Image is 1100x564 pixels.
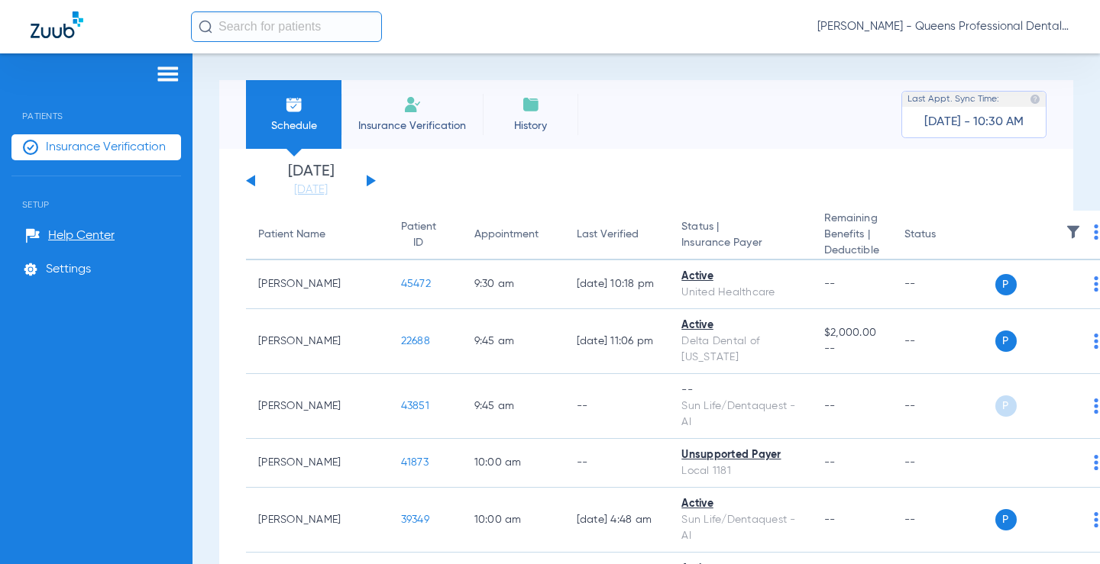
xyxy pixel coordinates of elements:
[892,309,995,374] td: --
[681,334,800,366] div: Delta Dental of [US_STATE]
[265,182,357,198] a: [DATE]
[401,401,429,411] span: 43851
[892,211,995,260] th: Status
[11,88,181,121] span: Patients
[907,92,999,107] span: Last Appt. Sync Time:
[31,11,83,38] img: Zuub Logo
[401,336,430,346] span: 22688
[25,228,115,243] a: Help Center
[681,269,800,285] div: Active
[824,514,836,525] span: --
[1094,224,1098,240] img: group-dot-blue.svg
[462,309,565,374] td: 9:45 AM
[1094,512,1098,527] img: group-dot-blue.svg
[824,243,880,259] span: Deductible
[681,512,800,544] div: Sun Life/Dentaquest - AI
[995,274,1017,295] span: P
[681,317,800,334] div: Active
[681,398,800,430] div: Sun Life/Dentaquest - AI
[892,439,995,488] td: --
[494,118,567,134] span: History
[401,457,429,468] span: 41873
[565,488,670,553] td: [DATE] 4:48 AM
[1094,455,1098,470] img: group-dot-blue.svg
[1066,224,1081,240] img: filter.svg
[401,279,431,289] span: 45472
[681,382,800,398] div: --
[246,374,389,439] td: [PERSON_NAME]
[1094,334,1098,349] img: group-dot-blue.svg
[817,19,1069,34] span: [PERSON_NAME] - Queens Professional Dental Care
[522,95,540,114] img: History
[11,176,181,210] span: Setup
[46,140,166,155] span: Insurance Verification
[565,260,670,309] td: [DATE] 10:18 PM
[258,227,377,243] div: Patient Name
[924,114,1024,130] span: [DATE] - 10:30 AM
[892,260,995,309] td: --
[285,95,303,114] img: Schedule
[246,309,389,374] td: [PERSON_NAME]
[1030,94,1040,105] img: last sync help info
[681,463,800,479] div: Local 1181
[824,279,836,289] span: --
[577,227,658,243] div: Last Verified
[565,374,670,439] td: --
[577,227,639,243] div: Last Verified
[353,118,471,134] span: Insurance Verification
[462,439,565,488] td: 10:00 AM
[257,118,330,134] span: Schedule
[401,219,436,251] div: Patient ID
[401,219,450,251] div: Patient ID
[681,447,800,463] div: Unsupported Payer
[892,374,995,439] td: --
[199,20,212,34] img: Search Icon
[403,95,422,114] img: Manual Insurance Verification
[156,65,180,83] img: hamburger-icon
[824,325,880,341] span: $2,000.00
[474,227,539,243] div: Appointment
[681,496,800,512] div: Active
[191,11,382,42] input: Search for patients
[258,227,325,243] div: Patient Name
[246,260,389,309] td: [PERSON_NAME]
[565,439,670,488] td: --
[462,374,565,439] td: 9:45 AM
[265,164,357,198] li: [DATE]
[995,330,1017,352] span: P
[669,211,812,260] th: Status |
[995,509,1017,530] span: P
[892,488,995,553] td: --
[246,488,389,553] td: [PERSON_NAME]
[462,260,565,309] td: 9:30 AM
[681,235,800,251] span: Insurance Payer
[1094,398,1098,414] img: group-dot-blue.svg
[246,439,389,488] td: [PERSON_NAME]
[462,488,565,553] td: 10:00 AM
[1094,276,1098,292] img: group-dot-blue.svg
[565,309,670,374] td: [DATE] 11:06 PM
[48,228,115,243] span: Help Center
[812,211,892,260] th: Remaining Benefits |
[824,401,836,411] span: --
[995,395,1017,417] span: P
[474,227,552,243] div: Appointment
[681,285,800,301] div: United Healthcare
[824,341,880,357] span: --
[401,514,429,525] span: 39349
[46,262,91,277] span: Settings
[824,457,836,468] span: --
